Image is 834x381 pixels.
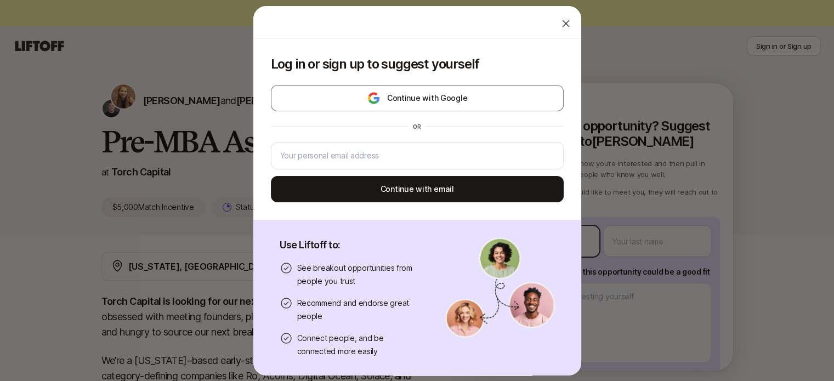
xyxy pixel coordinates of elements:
p: Recommend and endorse great people [297,297,419,323]
img: google-logo [367,92,381,105]
button: Continue with email [271,176,564,202]
p: See breakout opportunities from people you trust [297,261,419,288]
p: Connect people, and be connected more easily [297,332,419,358]
img: signup-banner [445,237,555,338]
div: or [409,122,426,131]
p: Use Liftoff to: [280,237,419,253]
button: Continue with Google [271,85,564,111]
input: Your personal email address [280,149,554,162]
p: Log in or sign up to suggest yourself [271,56,564,72]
